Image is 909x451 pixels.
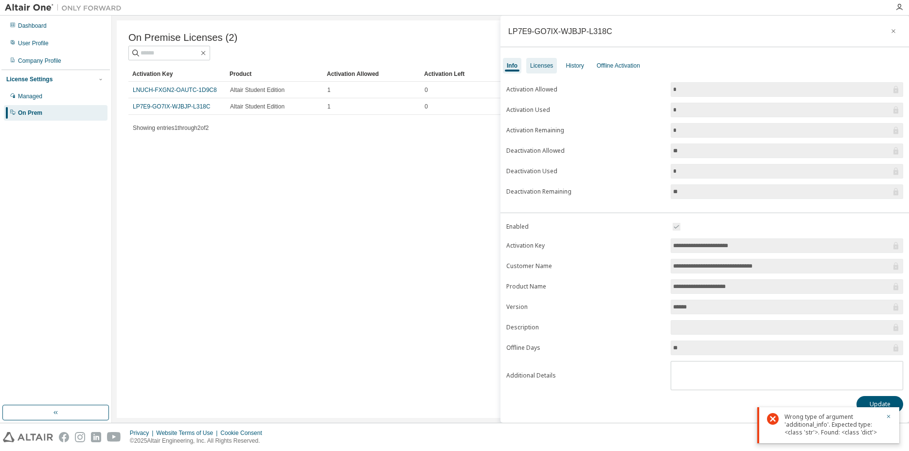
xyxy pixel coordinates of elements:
[506,324,665,331] label: Description
[530,62,553,70] div: Licenses
[128,32,237,43] span: On Premise Licenses (2)
[506,126,665,134] label: Activation Remaining
[506,86,665,93] label: Activation Allowed
[18,22,47,30] div: Dashboard
[133,125,209,131] span: Showing entries 1 through 2 of 2
[506,303,665,311] label: Version
[130,437,268,445] p: © 2025 Altair Engineering, Inc. All Rights Reserved.
[59,432,69,442] img: facebook.svg
[506,147,665,155] label: Deactivation Allowed
[220,429,267,437] div: Cookie Consent
[425,103,428,110] span: 0
[18,39,49,47] div: User Profile
[424,66,514,82] div: Activation Left
[506,344,665,352] label: Offline Days
[425,86,428,94] span: 0
[107,432,121,442] img: youtube.svg
[506,223,665,231] label: Enabled
[6,75,53,83] div: License Settings
[18,109,42,117] div: On Prem
[506,106,665,114] label: Activation Used
[75,432,85,442] img: instagram.svg
[230,66,319,82] div: Product
[506,188,665,196] label: Deactivation Remaining
[784,413,880,436] div: Wrong type of argument 'additional_info'. Expected type: <class 'str'>. Found: <class 'dict'>
[18,57,61,65] div: Company Profile
[506,167,665,175] label: Deactivation Used
[597,62,640,70] div: Offline Activation
[5,3,126,13] img: Altair One
[18,92,42,100] div: Managed
[3,432,53,442] img: altair_logo.svg
[132,66,222,82] div: Activation Key
[856,396,903,413] button: Update
[506,283,665,290] label: Product Name
[133,87,217,93] a: LNUCH-FXGN2-OAUTC-1D9C8
[506,242,665,250] label: Activation Key
[327,103,331,110] span: 1
[506,262,665,270] label: Customer Name
[133,103,210,110] a: LP7E9-GO7IX-WJBJP-L318C
[506,372,665,379] label: Additional Details
[327,86,331,94] span: 1
[130,429,156,437] div: Privacy
[230,103,285,110] span: Altair Student Edition
[508,27,612,35] div: LP7E9-GO7IX-WJBJP-L318C
[156,429,220,437] div: Website Terms of Use
[327,66,416,82] div: Activation Allowed
[230,86,285,94] span: Altair Student Edition
[566,62,584,70] div: History
[91,432,101,442] img: linkedin.svg
[507,62,517,70] div: Info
